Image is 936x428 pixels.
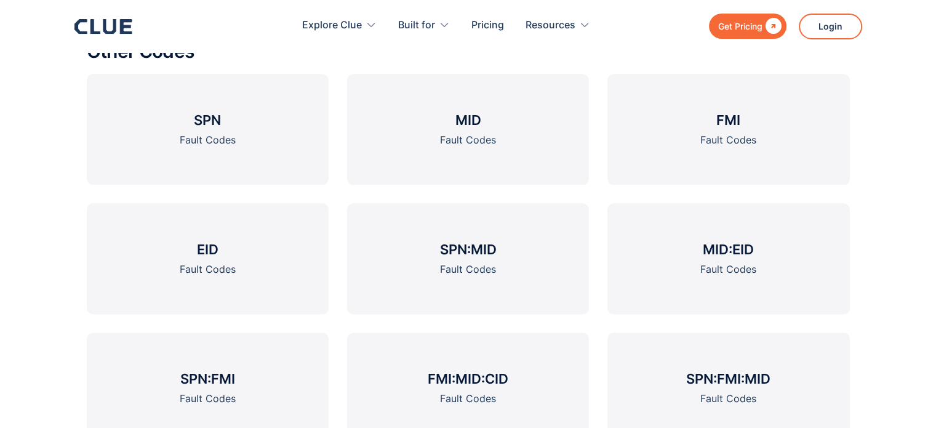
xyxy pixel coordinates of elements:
[180,132,236,148] div: Fault Codes
[471,6,504,45] a: Pricing
[87,203,329,314] a: EIDFault Codes
[716,111,740,129] h3: FMI
[439,240,496,259] h3: SPN:MID
[703,240,754,259] h3: MID:EID
[440,391,496,406] div: Fault Codes
[197,240,218,259] h3: EID
[607,74,849,185] a: FMIFault Codes
[87,74,329,185] a: SPNFault Codes
[526,6,590,45] div: Resources
[455,111,481,129] h3: MID
[700,262,756,277] div: Fault Codes
[700,391,756,406] div: Fault Codes
[799,14,862,39] a: Login
[686,369,770,388] h3: SPN:FMI:MID
[398,6,435,45] div: Built for
[607,203,849,314] a: MID:EIDFault Codes
[709,14,786,39] a: Get Pricing
[87,41,850,62] h2: Other Codes
[180,391,236,406] div: Fault Codes
[180,262,236,277] div: Fault Codes
[440,132,496,148] div: Fault Codes
[428,369,508,388] h3: FMI:MID:CID
[302,6,362,45] div: Explore Clue
[718,18,762,34] div: Get Pricing
[302,6,377,45] div: Explore Clue
[762,18,782,34] div: 
[526,6,575,45] div: Resources
[347,74,589,185] a: MIDFault Codes
[700,132,756,148] div: Fault Codes
[398,6,450,45] div: Built for
[180,369,235,388] h3: SPN:FMI
[194,111,221,129] h3: SPN
[347,203,589,314] a: SPN:MIDFault Codes
[440,262,496,277] div: Fault Codes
